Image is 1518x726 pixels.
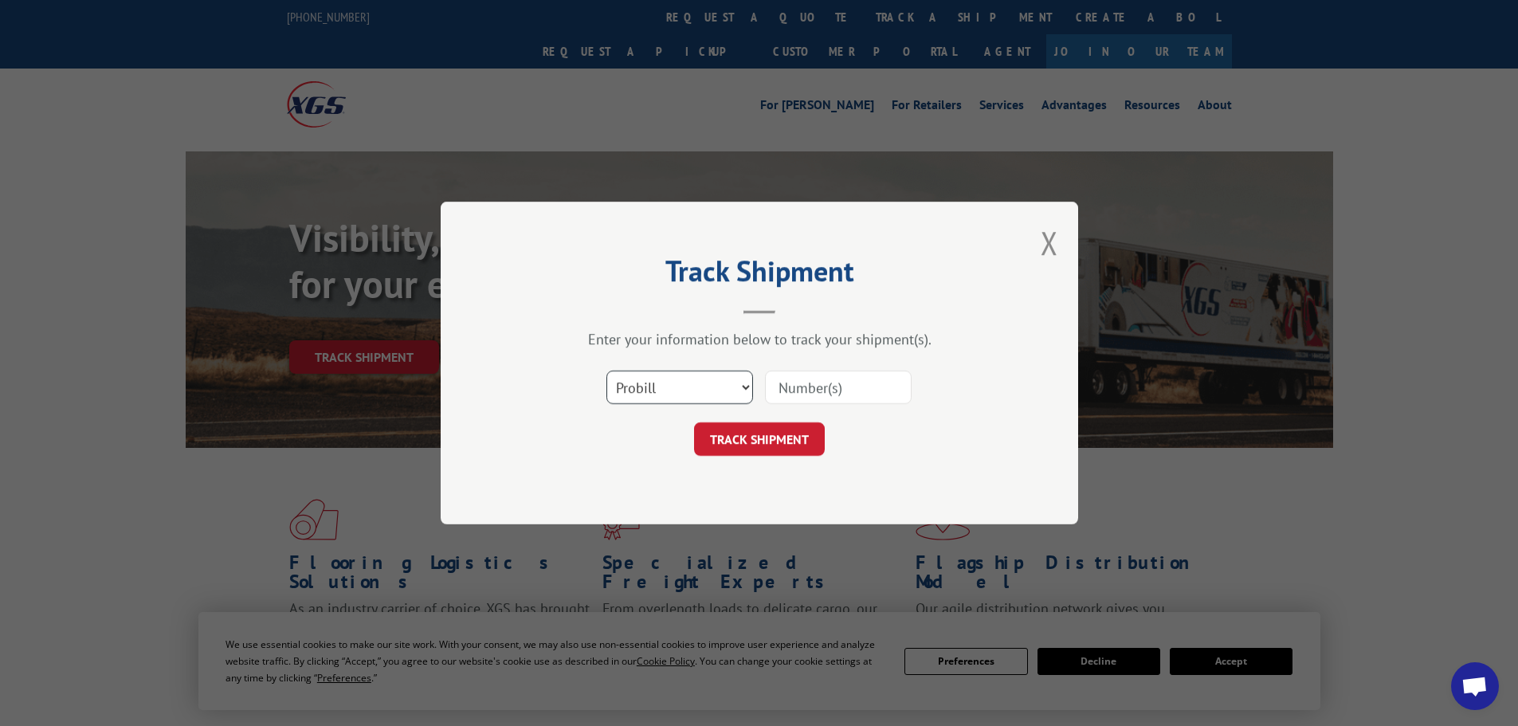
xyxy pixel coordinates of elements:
[520,260,998,290] h2: Track Shipment
[520,330,998,348] div: Enter your information below to track your shipment(s).
[1451,662,1499,710] div: Open chat
[694,422,825,456] button: TRACK SHIPMENT
[1041,222,1058,264] button: Close modal
[765,371,912,404] input: Number(s)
